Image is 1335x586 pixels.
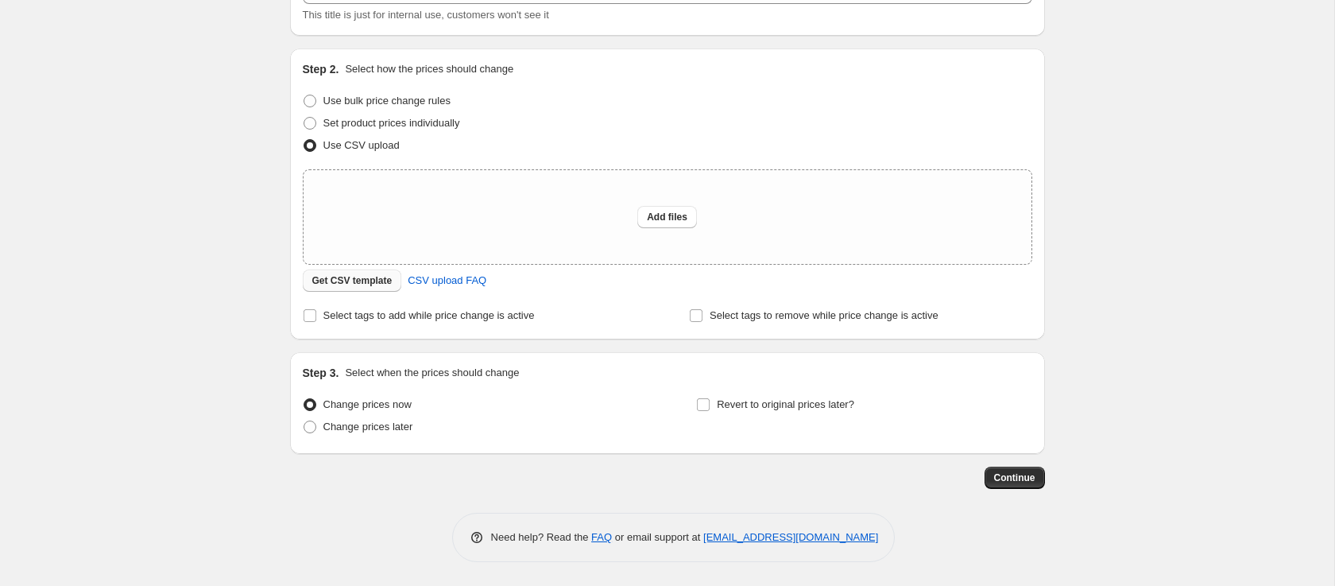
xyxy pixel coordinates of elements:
span: CSV upload FAQ [408,273,486,289]
span: Change prices later [323,421,413,433]
span: Add files [647,211,687,223]
h2: Step 3. [303,365,339,381]
span: Select tags to remove while price change is active [710,309,938,321]
span: Use CSV upload [323,139,400,151]
button: Get CSV template [303,270,402,292]
span: Select tags to add while price change is active [323,309,535,321]
a: [EMAIL_ADDRESS][DOMAIN_NAME] [703,531,878,543]
span: Change prices now [323,398,412,410]
span: Get CSV template [312,274,393,287]
a: FAQ [591,531,612,543]
span: Continue [994,472,1035,484]
span: Need help? Read the [491,531,592,543]
p: Select when the prices should change [345,365,519,381]
span: Set product prices individually [323,117,460,129]
span: or email support at [612,531,703,543]
button: Add files [637,206,697,228]
span: Use bulk price change rules [323,95,451,107]
button: Continue [985,467,1045,489]
h2: Step 2. [303,61,339,77]
p: Select how the prices should change [345,61,513,77]
span: This title is just for internal use, customers won't see it [303,9,549,21]
a: CSV upload FAQ [398,268,496,293]
span: Revert to original prices later? [717,398,854,410]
